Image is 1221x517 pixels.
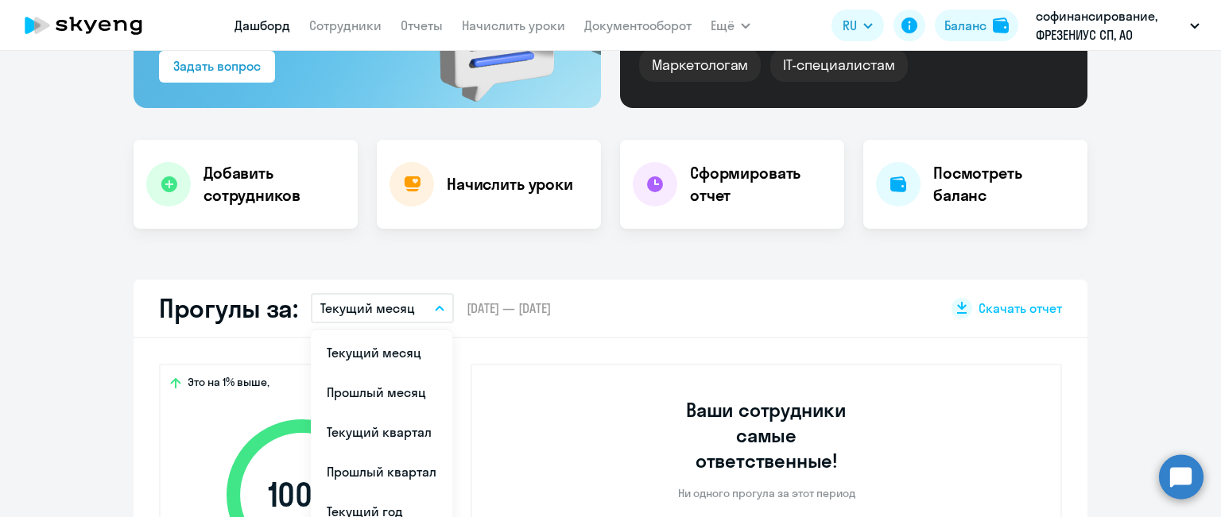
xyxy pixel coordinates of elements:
[235,17,290,33] a: Дашборд
[711,16,735,35] span: Ещё
[311,293,454,323] button: Текущий месяц
[690,162,831,206] h4: Сформировать отчет
[993,17,1009,33] img: balance
[467,299,551,317] span: [DATE] — [DATE]
[203,162,345,206] h4: Добавить сотрудников
[665,397,869,473] h3: Ваши сотрудники самые ответственные!
[173,56,261,75] div: Задать вопрос
[831,10,884,41] button: RU
[711,10,750,41] button: Ещё
[320,299,415,318] p: Текущий месяц
[678,486,855,500] p: Ни одного прогула за этот период
[159,292,298,324] h2: Прогулы за:
[1028,6,1207,44] button: софинансирование, ФРЕЗЕНИУС СП, АО
[401,17,443,33] a: Отчеты
[462,17,565,33] a: Начислить уроки
[944,16,986,35] div: Баланс
[843,16,857,35] span: RU
[933,162,1075,206] h4: Посмотреть баланс
[447,173,573,195] h4: Начислить уроки
[159,51,275,83] button: Задать вопрос
[979,299,1062,317] span: Скачать отчет
[584,17,692,33] a: Документооборот
[211,476,393,514] span: 100 %
[770,48,907,82] div: IT-специалистам
[639,48,761,82] div: Маркетологам
[1036,6,1184,44] p: софинансирование, ФРЕЗЕНИУС СП, АО
[309,17,382,33] a: Сотрудники
[188,375,269,394] span: Это на 1% выше,
[935,10,1018,41] button: Балансbalance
